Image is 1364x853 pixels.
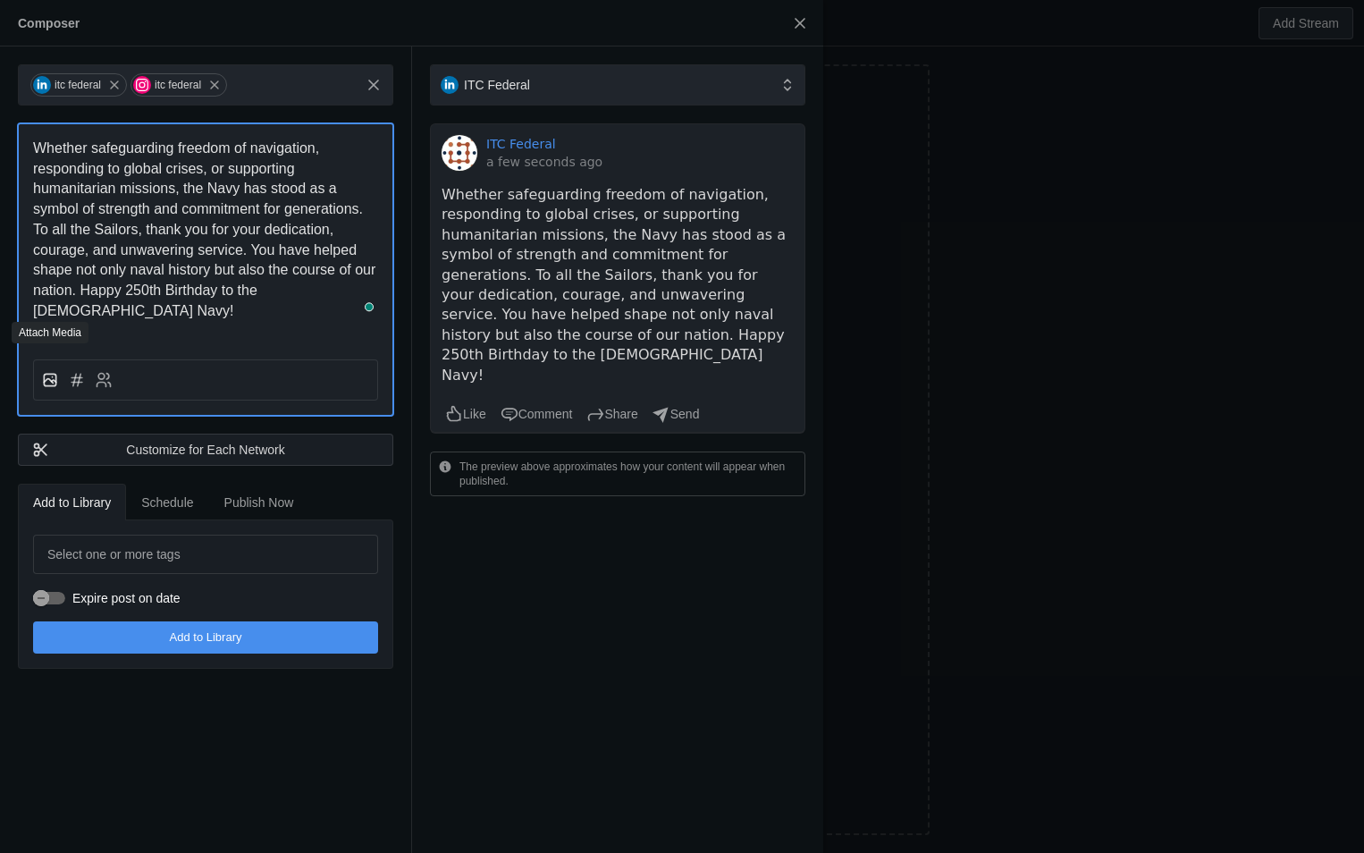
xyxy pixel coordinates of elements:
button: Customize for Each Network [18,434,393,466]
button: Add to Library [33,621,378,654]
li: Comment [501,405,573,423]
a: ITC Federal [486,135,556,153]
span: Publish Now [224,496,294,509]
li: Send [653,405,700,423]
a: a few seconds ago [486,153,602,171]
div: Composer [18,14,80,32]
span: Add to Library [33,496,111,509]
div: Customize for Each Network [32,441,379,459]
button: Remove all [358,69,390,101]
img: cache [442,135,477,171]
li: Share [586,405,637,423]
mat-label: Select one or more tags [47,544,181,565]
span: Whether safeguarding freedom of navigation, responding to global crises, or supporting humanitari... [33,140,380,318]
div: itc federal [155,78,201,92]
div: To enrich screen reader interactions, please activate Accessibility in Grammarly extension settings [33,139,378,342]
div: Attach Media [12,322,88,343]
span: ITC Federal [464,76,530,94]
label: Expire post on date [65,589,181,607]
span: Schedule [141,496,193,509]
li: Like [445,405,486,423]
p: The preview above approximates how your content will appear when published. [459,460,797,488]
div: itc federal [55,78,101,92]
span: Add to Library [170,629,242,646]
pre: Whether safeguarding freedom of navigation, responding to global crises, or supporting humanitari... [442,185,794,385]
